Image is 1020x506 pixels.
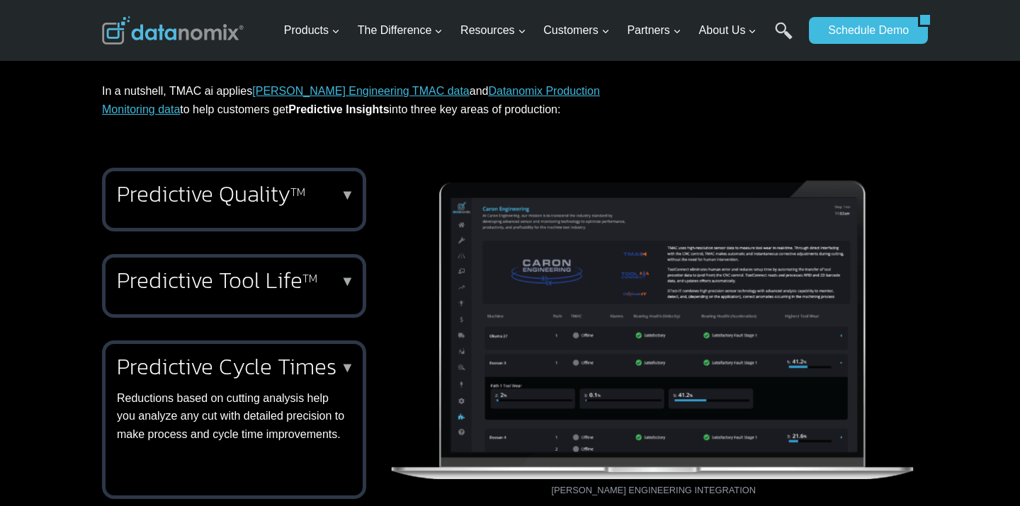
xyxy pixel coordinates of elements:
[341,276,355,286] p: ▼
[102,82,631,118] p: In a nutshell, TMAC ai applies and to help customers get into three key areas of production:
[775,22,793,54] a: Search
[102,16,244,45] img: Datanomix
[358,21,443,40] span: The Difference
[389,483,918,498] figcaption: [PERSON_NAME] ENGINEERING INTEGRATION
[284,21,340,40] span: Products
[117,183,346,205] h2: Predictive Quality
[117,389,346,461] p: Reductions based on cutting analysis help you analyze any cut with detailed precision to make pro...
[341,362,355,372] p: ▼
[809,17,918,44] a: Schedule Demo
[302,270,317,287] sup: TM
[252,85,470,97] a: [PERSON_NAME] Engineering TMAC data
[460,21,526,40] span: Resources
[278,8,803,54] nav: Primary Navigation
[543,21,609,40] span: Customers
[699,21,757,40] span: About Us
[290,183,305,200] sup: TM
[341,190,355,200] p: ▼
[389,168,918,479] img: Datanomix + Caron Engineering Integration
[117,355,346,378] h2: Predictive Cycle Times
[627,21,681,40] span: Partners
[117,269,346,292] h2: Predictive Tool Life
[288,103,389,115] strong: Predictive Insights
